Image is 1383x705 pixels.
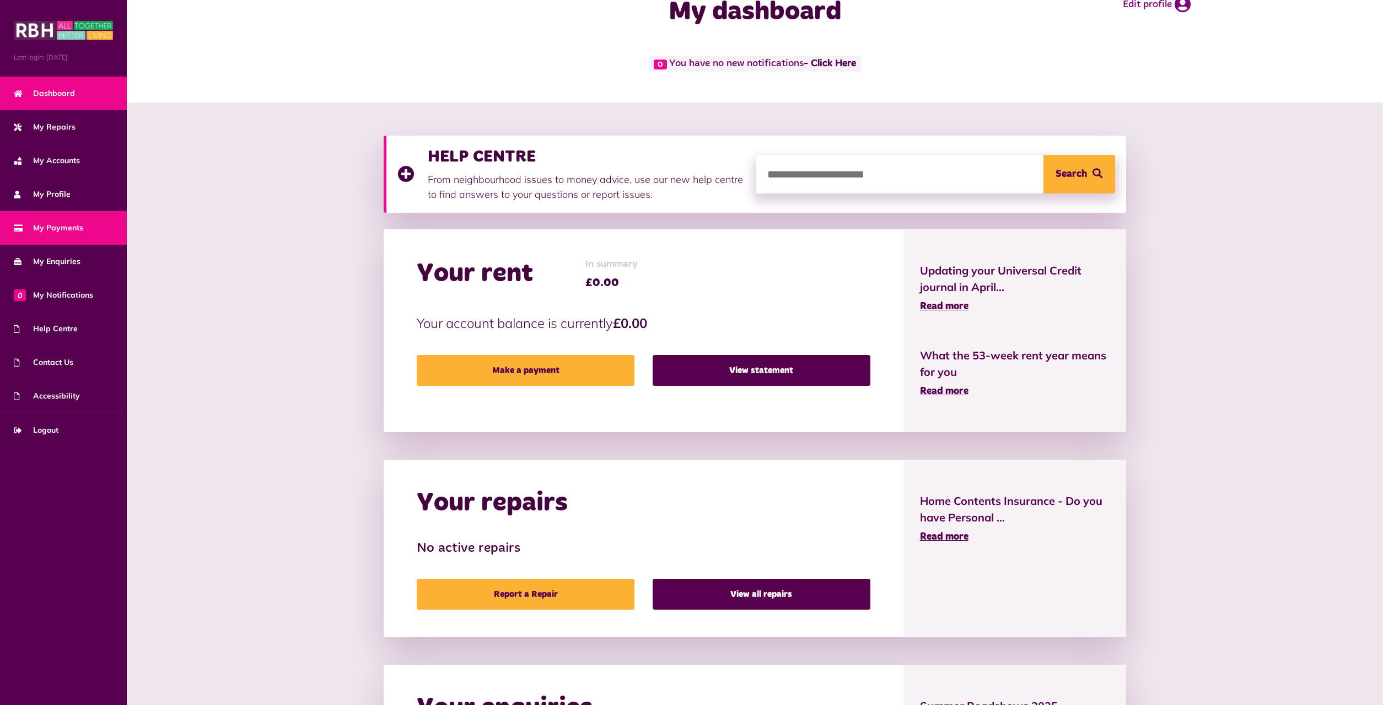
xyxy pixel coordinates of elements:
img: MyRBH [14,19,113,41]
a: - Click Here [804,59,856,69]
span: My Accounts [14,155,80,166]
span: My Repairs [14,121,76,133]
span: 0 [654,60,667,69]
a: Updating your Universal Credit journal in April... Read more [920,262,1110,314]
a: View statement [653,355,870,386]
span: Dashboard [14,88,75,99]
span: Contact Us [14,357,73,368]
strong: £0.00 [613,315,647,331]
span: Logout [14,424,58,436]
h2: Your rent [417,258,533,290]
span: In summary [585,257,638,272]
button: Search [1043,155,1115,193]
a: Home Contents Insurance - Do you have Personal ... Read more [920,493,1110,545]
span: Last login: [DATE] [14,52,113,62]
a: View all repairs [653,579,870,610]
span: My Notifications [14,289,93,301]
a: Report a Repair [417,579,634,610]
span: £0.00 [585,275,638,291]
p: Your account balance is currently [417,313,870,333]
span: Read more [920,302,968,311]
span: My Enquiries [14,256,80,267]
a: Make a payment [417,355,634,386]
span: Home Contents Insurance - Do you have Personal ... [920,493,1110,526]
span: Accessibility [14,390,80,402]
p: From neighbourhood issues to money advice, use our new help centre to find answers to your questi... [428,172,745,202]
span: My Profile [14,189,71,200]
span: Read more [920,386,968,396]
span: Read more [920,532,968,542]
span: What the 53-week rent year means for you [920,347,1110,380]
a: What the 53-week rent year means for you Read more [920,347,1110,399]
span: Updating your Universal Credit journal in April... [920,262,1110,295]
h3: HELP CENTRE [428,147,745,166]
h3: No active repairs [417,541,870,557]
h2: Your repairs [417,487,568,519]
span: My Payments [14,222,83,234]
span: 0 [14,289,26,301]
span: Search [1056,155,1087,193]
span: Help Centre [14,323,78,335]
span: You have no new notifications [649,56,861,72]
